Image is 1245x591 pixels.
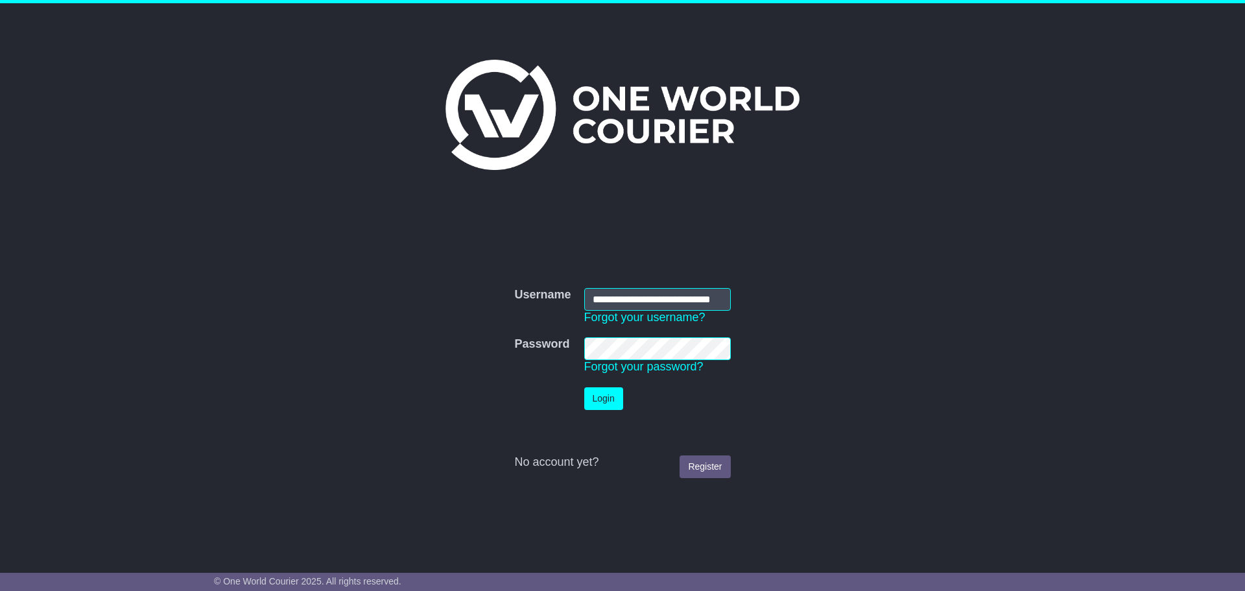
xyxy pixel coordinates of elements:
button: Login [584,387,623,410]
a: Register [680,455,730,478]
label: Username [514,288,571,302]
label: Password [514,337,569,352]
a: Forgot your password? [584,360,704,373]
span: © One World Courier 2025. All rights reserved. [214,576,401,586]
div: No account yet? [514,455,730,470]
img: One World [445,60,800,170]
a: Forgot your username? [584,311,705,324]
